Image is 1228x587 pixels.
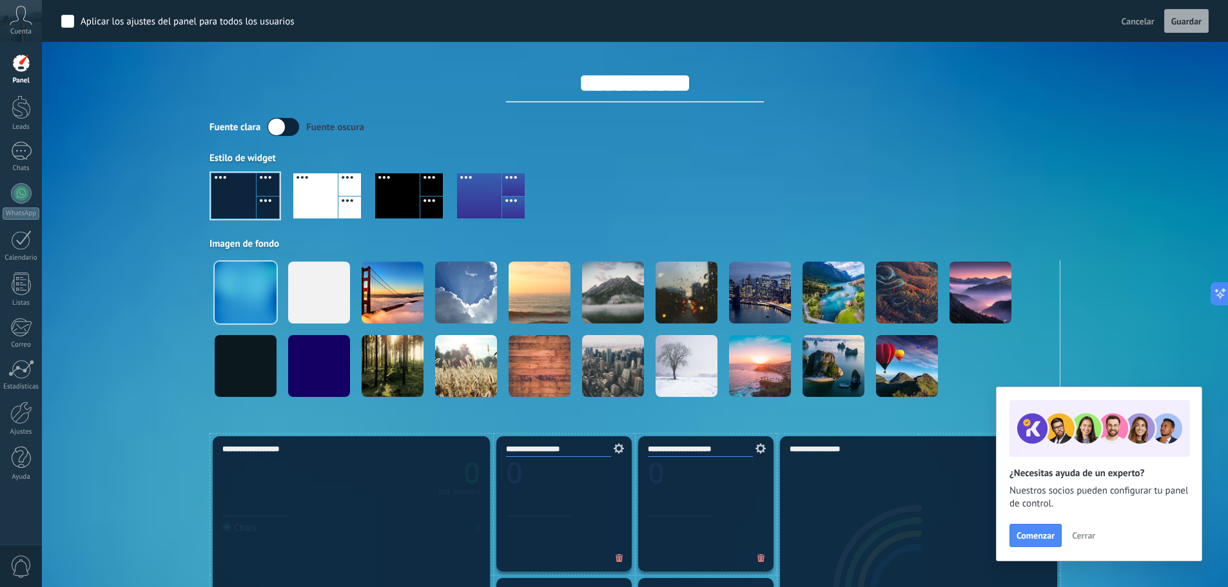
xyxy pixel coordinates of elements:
[3,299,40,307] div: Listas
[1072,531,1095,540] span: Cerrar
[210,238,1060,250] div: Imagen de fondo
[1066,526,1101,545] button: Cerrar
[1171,17,1202,26] span: Guardar
[1009,467,1189,479] h2: ¿Necesitas ayuda de un experto?
[3,254,40,262] div: Calendario
[3,428,40,436] div: Ajustes
[1164,9,1209,34] button: Guardar
[1009,485,1189,510] span: Nuestros socios pueden configurar tu panel de control.
[1017,531,1055,540] span: Comenzar
[3,473,40,481] div: Ayuda
[210,121,260,133] div: Fuente clara
[210,152,1060,164] div: Estilo de widget
[10,28,32,36] span: Cuenta
[3,164,40,173] div: Chats
[3,341,40,349] div: Correo
[3,207,39,220] div: WhatsApp
[1009,524,1062,547] button: Comenzar
[306,121,364,133] div: Fuente oscura
[3,383,40,391] div: Estadísticas
[1122,15,1155,27] span: Cancelar
[81,15,295,28] div: Aplicar los ajustes del panel para todos los usuarios
[3,77,40,85] div: Panel
[3,123,40,131] div: Leads
[1116,12,1160,31] button: Cancelar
